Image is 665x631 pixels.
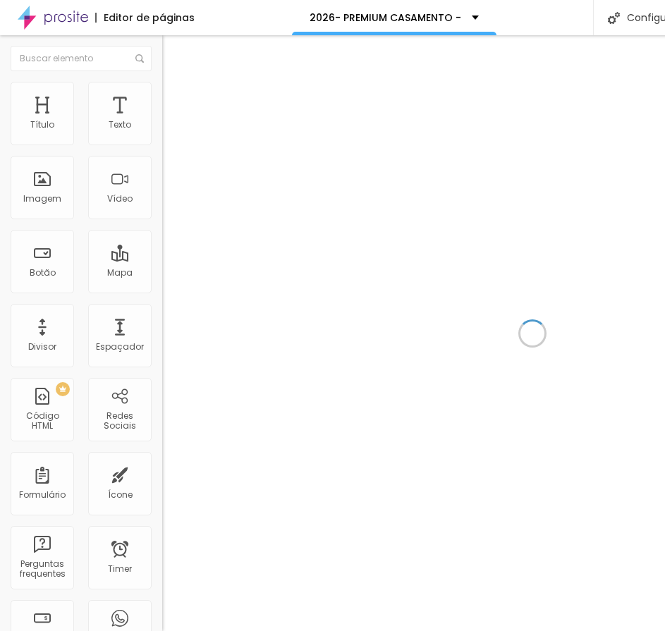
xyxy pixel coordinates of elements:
div: Imagem [23,194,61,204]
div: Código HTML [14,411,70,431]
img: Icone [135,54,144,63]
div: Botão [30,268,56,278]
div: Espaçador [96,342,144,352]
div: Editor de páginas [95,13,195,23]
input: Buscar elemento [11,46,152,71]
div: Divisor [28,342,56,352]
div: Redes Sociais [92,411,147,431]
div: Perguntas frequentes [14,559,70,580]
div: Título [30,120,54,130]
div: Timer [108,564,132,574]
div: Vídeo [107,194,133,204]
p: 2026- PREMIUM CASAMENTO - [310,13,461,23]
div: Ícone [108,490,133,500]
div: Texto [109,120,131,130]
div: Mapa [107,268,133,278]
img: Icone [608,12,620,24]
div: Formulário [19,490,66,500]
